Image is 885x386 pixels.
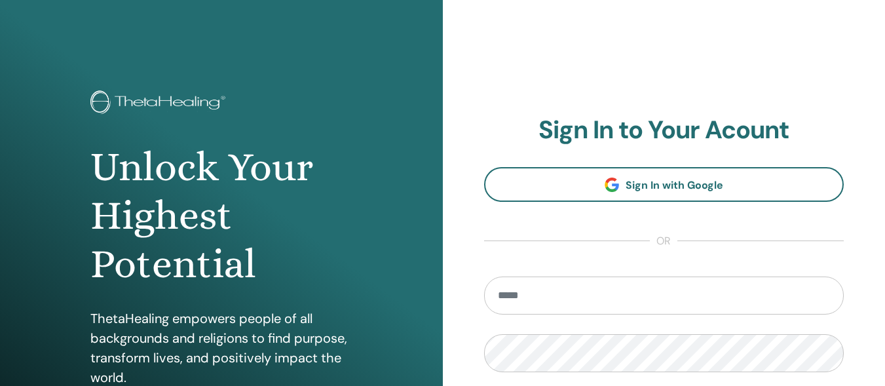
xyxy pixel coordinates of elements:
span: or [650,233,677,249]
a: Sign In with Google [484,167,844,202]
h1: Unlock Your Highest Potential [90,143,352,289]
span: Sign In with Google [626,178,723,192]
h2: Sign In to Your Acount [484,115,844,145]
